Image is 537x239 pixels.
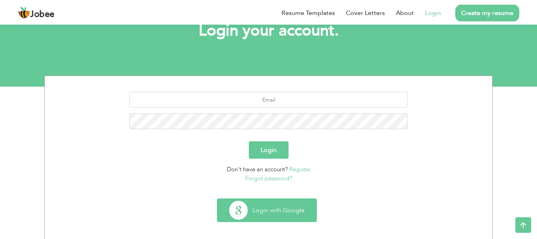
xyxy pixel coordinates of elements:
h1: Login your account. [56,20,481,41]
a: Resume Templates [281,8,335,18]
img: jobee.io [18,7,30,19]
a: Cover Letters [346,8,385,18]
a: Jobee [18,7,55,19]
a: Create my resume [455,5,519,22]
button: Login with Google [217,199,316,222]
span: Don't have an account? [227,165,288,173]
a: About [396,8,414,18]
a: Login [425,8,441,18]
a: Forgot password? [245,174,292,182]
span: Jobee [30,10,55,19]
button: Login [249,141,289,159]
input: Email [129,92,408,107]
a: Register [289,165,311,173]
